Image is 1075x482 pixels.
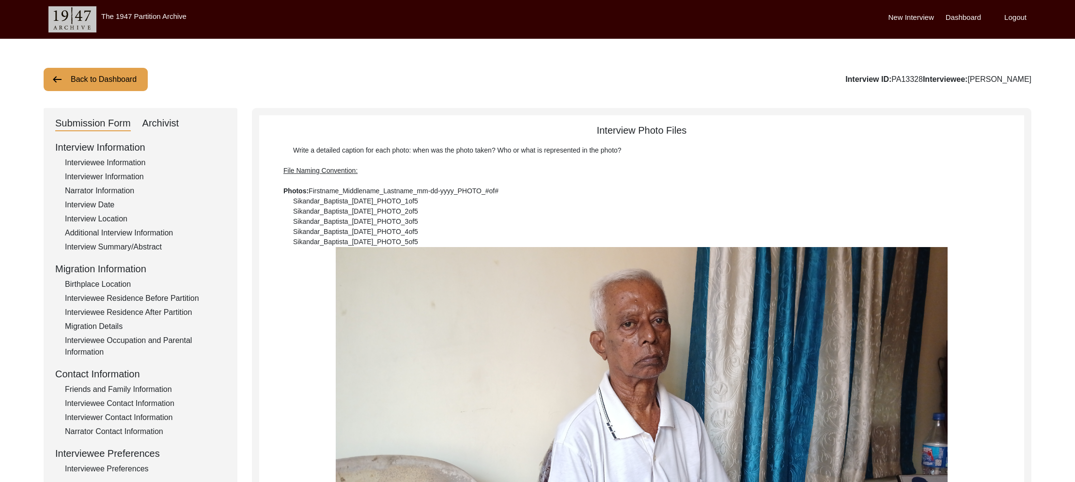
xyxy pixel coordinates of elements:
[65,293,226,304] div: Interviewee Residence Before Partition
[65,171,226,183] div: Interviewer Information
[65,426,226,437] div: Narrator Contact Information
[888,12,934,23] label: New Interview
[65,335,226,358] div: Interviewee Occupation and Parental Information
[65,157,226,169] div: Interviewee Information
[65,398,226,409] div: Interviewee Contact Information
[1004,12,1027,23] label: Logout
[283,167,358,174] span: File Naming Convention:
[55,367,226,381] div: Contact Information
[44,68,148,91] button: Back to Dashboard
[55,262,226,276] div: Migration Information
[283,145,1000,247] div: Write a detailed caption for each photo: when was the photo taken? Who or what is represented in ...
[65,213,226,225] div: Interview Location
[65,227,226,239] div: Additional Interview Information
[51,74,63,85] img: arrow-left.png
[101,12,187,20] label: The 1947 Partition Archive
[923,75,967,83] b: Interviewee:
[142,116,179,131] div: Archivist
[48,6,96,32] img: header-logo.png
[65,307,226,318] div: Interviewee Residence After Partition
[65,279,226,290] div: Birthplace Location
[65,199,226,211] div: Interview Date
[65,463,226,475] div: Interviewee Preferences
[65,185,226,197] div: Narrator Information
[845,74,1031,85] div: PA13328 [PERSON_NAME]
[845,75,891,83] b: Interview ID:
[65,384,226,395] div: Friends and Family Information
[55,140,226,155] div: Interview Information
[65,241,226,253] div: Interview Summary/Abstract
[65,412,226,423] div: Interviewer Contact Information
[55,116,131,131] div: Submission Form
[65,321,226,332] div: Migration Details
[55,446,226,461] div: Interviewee Preferences
[283,187,309,195] b: Photos:
[946,12,981,23] label: Dashboard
